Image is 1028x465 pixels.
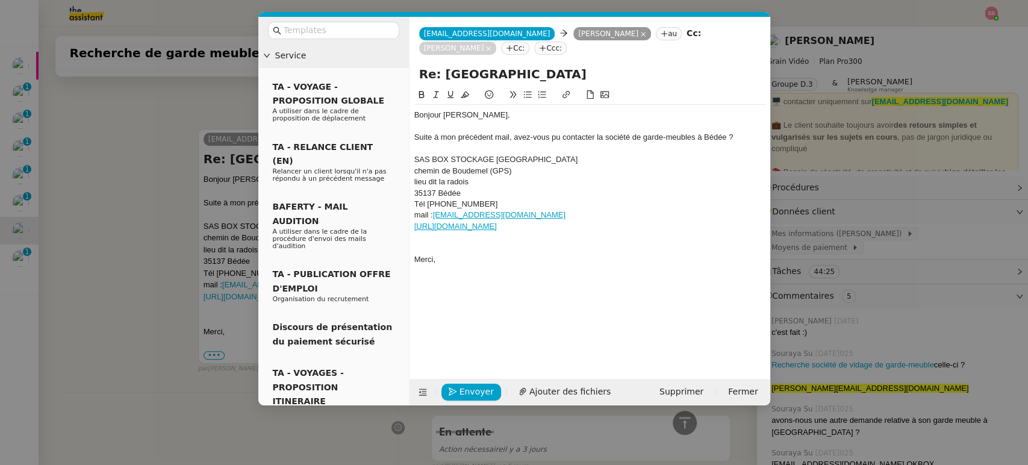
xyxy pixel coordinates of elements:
a: [EMAIL_ADDRESS][DOMAIN_NAME] [433,210,565,219]
div: 35137 Bédée [414,188,765,199]
nz-tag: [PERSON_NAME] [419,42,497,55]
span: TA - VOYAGE - PROPOSITION GLOBALE [273,82,384,105]
div: SAS BOX STOCKAGE [GEOGRAPHIC_DATA] [414,154,765,165]
div: lieu dit la radois [414,176,765,187]
span: Relancer un client lorsqu'il n'a pas répondu à un précédent message [273,167,387,183]
span: A utiliser dans le cadre de proposition de déplacement [273,107,366,122]
span: Service [275,49,404,63]
div: Bonjour [PERSON_NAME], [414,110,765,120]
nz-tag: [PERSON_NAME] [573,27,651,40]
span: Discours de présentation du paiement sécurisé [273,322,393,346]
a: [URL][DOMAIN_NAME] [414,222,497,231]
div: chemin de Boudemel (GPS) [414,166,765,176]
button: Supprimer [652,384,711,401]
span: Ajouter des fichiers [529,385,611,399]
span: Envoyer [459,385,494,399]
span: [EMAIL_ADDRESS][DOMAIN_NAME] [424,30,550,38]
span: TA - PUBLICATION OFFRE D'EMPLOI [273,269,391,293]
button: Envoyer [441,384,501,401]
span: TA - VOYAGES - PROPOSITION ITINERAIRE [273,368,344,406]
input: Templates [284,23,392,37]
div: Suite à mon précédent mail, avez-vous pu contacter la société de garde-meubles à Bédée ? [414,132,765,143]
span: BAFERTY - MAIL AUDITION [273,202,348,225]
span: Organisation du recrutement [273,295,369,303]
div: Tél [PHONE_NUMBER] [414,199,765,210]
input: Subject [419,65,761,83]
button: Fermer [721,384,765,401]
div: Merci, [414,254,765,265]
div: mail : [414,210,765,220]
nz-tag: au [656,27,682,40]
div: Service [258,44,409,67]
span: A utiliser dans le cadre de la procédure d'envoi des mails d'audition [273,228,367,250]
span: Supprimer [659,385,703,399]
span: Fermer [728,385,758,399]
span: TA - RELANCE CLIENT (EN) [273,142,373,166]
nz-tag: Cc: [501,42,529,55]
button: Ajouter des fichiers [511,384,618,401]
nz-tag: Ccc: [534,42,567,55]
strong: Cc: [687,28,701,38]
